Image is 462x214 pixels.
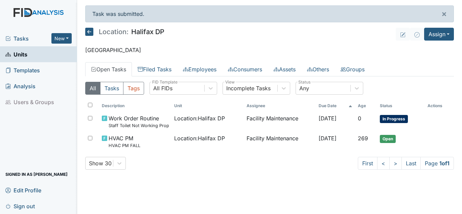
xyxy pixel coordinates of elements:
[401,157,421,170] a: Last
[5,169,68,180] span: Signed in as [PERSON_NAME]
[355,100,377,112] th: Toggle SortBy
[5,81,36,91] span: Analysis
[100,82,123,95] button: Tasks
[85,28,164,36] h5: Halifax DP
[5,49,27,60] span: Units
[335,62,370,76] a: Groups
[123,82,144,95] button: Tags
[244,112,316,132] td: Facility Maintenance
[5,201,35,211] span: Sign out
[299,84,309,92] div: Any
[377,157,390,170] a: <
[424,28,454,41] button: Assign
[99,28,129,35] span: Location:
[89,159,112,167] div: Show 30
[439,160,449,167] strong: 1 of 1
[358,157,377,170] a: First
[358,135,368,142] span: 269
[358,157,454,170] nav: task-pagination
[109,134,140,149] span: HVAC PM HVAC PM FALL
[244,100,316,112] th: Assignee
[85,82,454,170] div: Open Tasks
[222,62,268,76] a: Consumers
[174,114,225,122] span: Location : Halifax DP
[5,65,40,75] span: Templates
[389,157,402,170] a: >
[153,84,172,92] div: All FIDs
[425,100,454,112] th: Actions
[174,134,225,142] span: Location : Halifax DP
[5,34,51,43] a: Tasks
[301,62,335,76] a: Others
[226,84,271,92] div: Incomplete Tasks
[244,132,316,151] td: Facility Maintenance
[109,122,169,129] small: Staff Toilet Not Working Properly
[319,135,337,142] span: [DATE]
[319,115,337,122] span: [DATE]
[109,142,140,149] small: HVAC PM FALL
[435,6,454,22] button: ×
[171,100,244,112] th: Toggle SortBy
[85,82,144,95] div: Type filter
[88,103,92,107] input: Toggle All Rows Selected
[268,62,301,76] a: Assets
[420,157,454,170] span: Page
[99,100,171,112] th: Toggle SortBy
[85,46,454,54] p: [GEOGRAPHIC_DATA]
[441,9,447,19] span: ×
[132,62,177,76] a: Filed Tasks
[85,82,100,95] button: All
[358,115,361,122] span: 0
[5,185,41,195] span: Edit Profile
[316,100,355,112] th: Toggle SortBy
[109,114,169,129] span: Work Order Routine Staff Toilet Not Working Properly
[85,5,454,22] div: Task was submitted.
[380,135,396,143] span: Open
[380,115,408,123] span: In Progress
[51,33,72,44] button: New
[85,62,132,76] a: Open Tasks
[177,62,222,76] a: Employees
[377,100,425,112] th: Toggle SortBy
